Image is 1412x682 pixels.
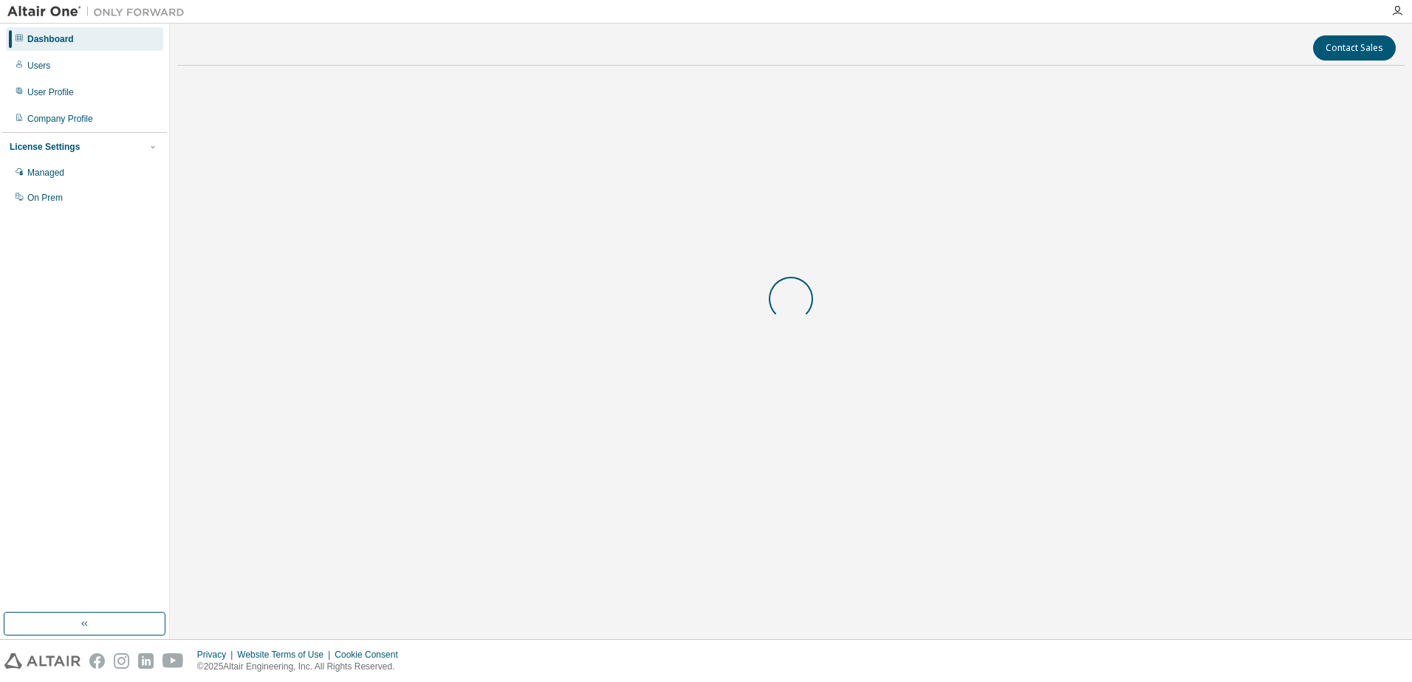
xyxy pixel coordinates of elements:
img: facebook.svg [89,653,105,669]
img: linkedin.svg [138,653,154,669]
div: On Prem [27,192,63,204]
img: instagram.svg [114,653,129,669]
button: Contact Sales [1313,35,1396,61]
div: Dashboard [27,33,74,45]
img: youtube.svg [162,653,184,669]
div: User Profile [27,86,74,98]
div: Cookie Consent [335,649,406,661]
div: Managed [27,167,64,179]
div: Website Terms of Use [237,649,335,661]
p: © 2025 Altair Engineering, Inc. All Rights Reserved. [197,661,407,673]
div: Company Profile [27,113,93,125]
div: Privacy [197,649,237,661]
img: Altair One [7,4,192,19]
div: License Settings [10,141,80,153]
div: Users [27,60,50,72]
img: altair_logo.svg [4,653,80,669]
